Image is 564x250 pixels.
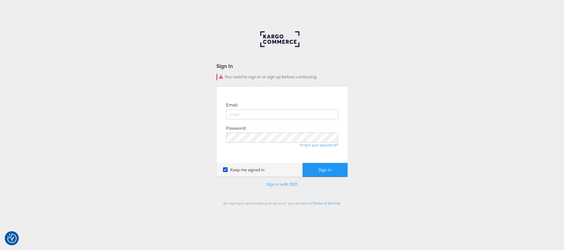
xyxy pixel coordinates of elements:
a: Forgot your password? [300,143,338,147]
label: Password: [226,125,246,131]
div: Sign In [216,62,348,70]
label: Email: [226,102,238,108]
a: Sign in with SSO [266,181,298,187]
a: Terms of Service [313,201,340,206]
label: Keep me signed in [223,167,265,173]
img: Revisit consent button [7,234,17,243]
div: You need to sign in or sign up before continuing. [216,74,348,80]
div: By signing in and creating an account, you accept our . [216,201,348,206]
input: Email [226,109,338,119]
button: Consent Preferences [7,234,17,243]
button: Sign In [303,163,348,177]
